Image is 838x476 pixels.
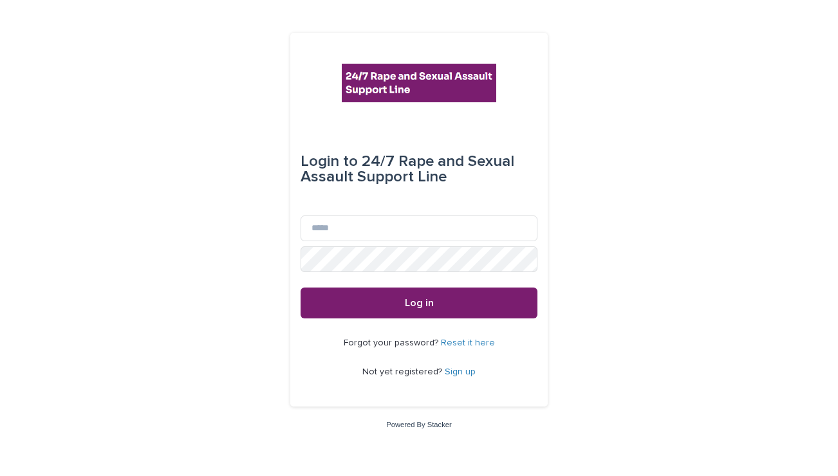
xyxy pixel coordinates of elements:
a: Powered By Stacker [386,421,451,428]
div: 24/7 Rape and Sexual Assault Support Line [301,143,537,195]
img: rhQMoQhaT3yELyF149Cw [342,64,496,102]
a: Reset it here [441,338,495,347]
span: Not yet registered? [362,367,445,376]
span: Log in [405,298,434,308]
span: Forgot your password? [344,338,441,347]
a: Sign up [445,367,476,376]
span: Login to [301,154,358,169]
button: Log in [301,288,537,318]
